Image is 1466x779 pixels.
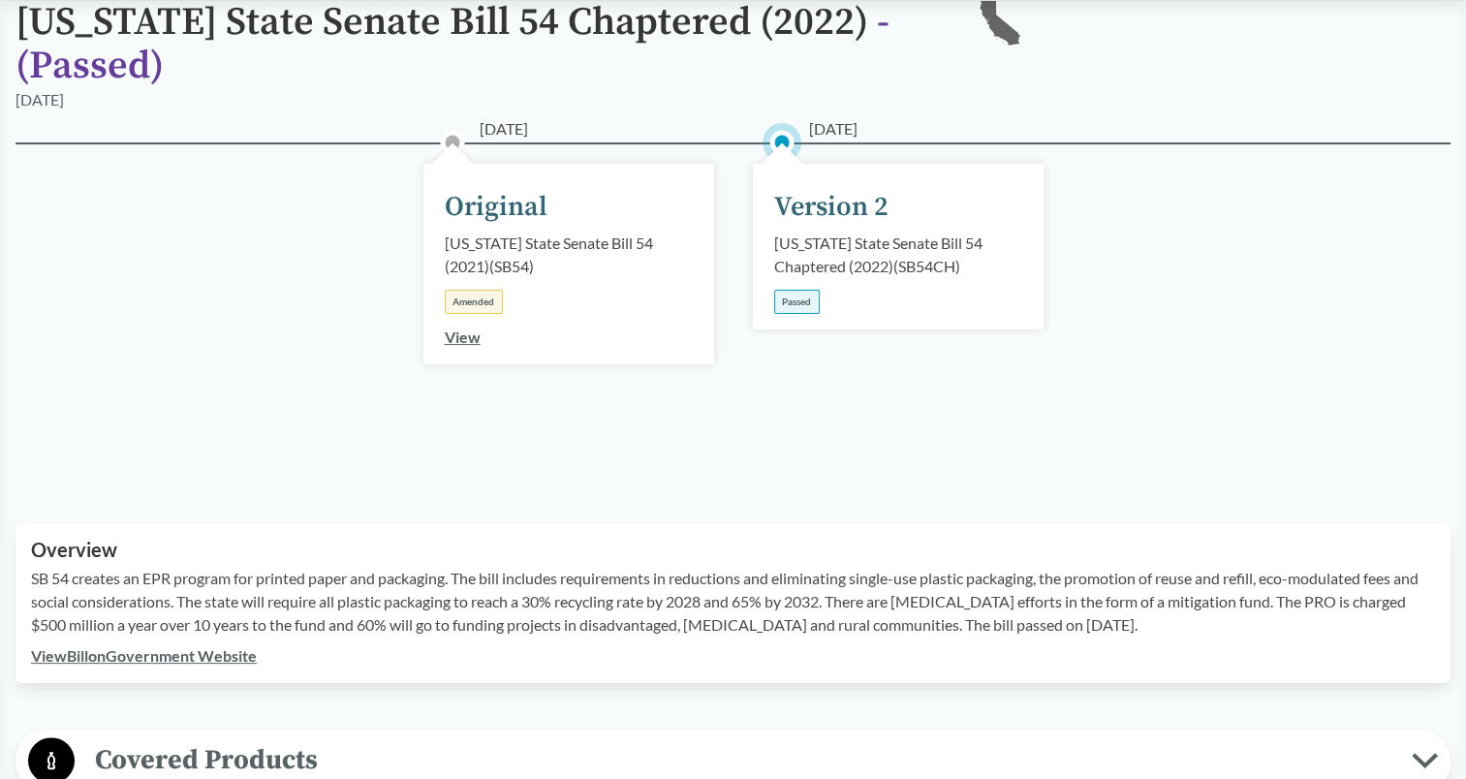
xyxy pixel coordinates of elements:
[31,646,257,665] a: ViewBillonGovernment Website
[809,117,858,140] span: [DATE]
[16,1,946,88] h1: [US_STATE] State Senate Bill 54 Chaptered (2022)
[445,187,547,228] div: Original
[31,539,1435,561] h2: Overview
[774,290,820,314] div: Passed
[445,232,693,278] div: [US_STATE] State Senate Bill 54 (2021) ( SB54 )
[774,232,1022,278] div: [US_STATE] State Senate Bill 54 Chaptered (2022) ( SB54CH )
[445,290,503,314] div: Amended
[480,117,528,140] span: [DATE]
[445,327,481,346] a: View
[16,88,64,111] div: [DATE]
[774,187,889,228] div: Version 2
[31,567,1435,637] p: SB 54 creates an EPR program for printed paper and packaging. The bill includes requirements in r...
